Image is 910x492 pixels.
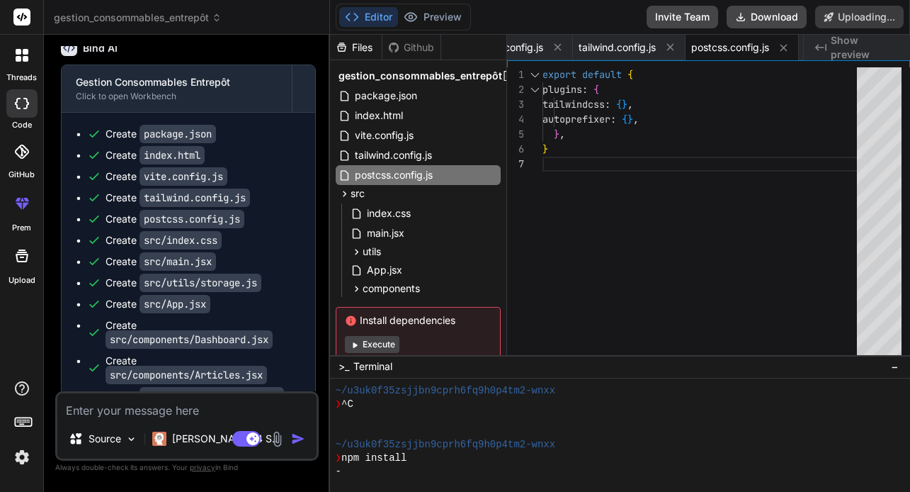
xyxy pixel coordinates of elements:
[140,146,205,164] code: index.html
[140,125,216,143] code: package.json
[622,113,627,125] span: {
[339,69,502,83] span: gestion_consommables_entrepôt
[507,67,524,82] div: 1
[542,142,548,155] span: }
[336,438,556,452] span: ~/u3uk0f35zsjjbn9cprh6fq9h0p4tm2-wnxx
[291,432,305,446] img: icon
[106,191,250,205] div: Create
[398,7,467,27] button: Preview
[559,128,565,140] span: ,
[6,72,37,84] label: threads
[610,113,616,125] span: :
[106,389,284,403] div: Create
[365,225,406,242] span: main.jsx
[353,167,434,184] span: postcss.config.js
[8,274,35,286] label: Upload
[336,384,556,398] span: ~/u3uk0f35zsjjbn9cprh6fq9h0p4tm2-wnxx
[152,432,166,446] img: Claude 4 Sonnet
[336,398,341,411] span: ❯
[140,252,216,271] code: src/main.jsx
[582,83,588,96] span: :
[89,432,121,446] p: Source
[55,461,319,474] p: Always double-check its answers. Your in Bind
[351,186,365,201] span: src
[363,245,381,259] span: utils
[525,67,544,82] div: Click to collapse the range.
[140,274,261,292] code: src/utils/storage.js
[888,355,902,378] button: −
[353,87,419,104] span: package.json
[106,255,216,269] div: Create
[542,68,576,81] span: export
[484,40,543,55] span: vite.config.js
[727,6,807,28] button: Download
[125,433,137,445] img: Pick Models
[554,128,559,140] span: }
[353,107,404,124] span: index.html
[83,41,118,55] h6: Bind AI
[172,432,278,446] p: [PERSON_NAME] 4 S..
[616,98,622,111] span: {
[140,167,227,186] code: vite.config.js
[106,212,244,226] div: Create
[507,112,524,127] div: 4
[106,330,273,349] code: src/components/Dashboard.jsx
[353,359,392,374] span: Terminal
[365,262,404,279] span: App.jsx
[542,83,582,96] span: plugins
[12,222,31,234] label: prem
[507,127,524,142] div: 5
[345,336,399,353] button: Execute
[345,313,491,328] span: Install dependencies
[339,7,398,27] button: Editor
[54,11,222,25] span: gestion_consommables_entrepôt
[579,40,656,55] span: tailwind.config.js
[627,98,633,111] span: ,
[341,452,406,465] span: npm install
[507,142,524,157] div: 6
[605,98,610,111] span: :
[542,98,605,111] span: tailwindcss
[815,6,904,28] button: Uploading...
[336,452,341,465] span: ❯
[269,431,285,447] img: attachment
[507,82,524,97] div: 2
[62,65,292,112] button: Gestion Consommables EntrepôtClick to open Workbench
[341,398,353,411] span: ^C
[76,75,278,89] div: Gestion Consommables Entrepôt
[76,91,278,102] div: Click to open Workbench
[106,276,261,290] div: Create
[691,40,769,55] span: postcss.config.js
[140,387,284,406] code: src/components/Stock.jsx
[140,189,250,207] code: tailwind.config.js
[525,82,544,97] div: Click to collapse the range.
[507,157,524,172] div: 7
[365,205,412,222] span: index.css
[12,119,32,131] label: code
[622,98,627,111] span: }
[140,210,244,228] code: postcss.config.js
[106,366,267,384] code: src/components/Articles.jsx
[106,297,210,311] div: Create
[647,6,718,28] button: Invite Team
[582,68,622,81] span: default
[106,148,205,162] div: Create
[140,231,222,250] code: src/index.css
[106,127,216,141] div: Create
[330,40,382,55] div: Files
[633,113,639,125] span: ,
[106,354,301,382] div: Create
[106,318,301,347] div: Create
[336,465,341,479] span: -
[363,281,420,296] span: components
[8,169,35,181] label: GitHub
[627,113,633,125] span: }
[10,445,34,469] img: settings
[339,359,349,374] span: >_
[353,127,415,144] span: vite.config.js
[190,463,215,471] span: privacy
[140,295,210,313] code: src/App.jsx
[382,40,440,55] div: Github
[507,97,524,112] div: 3
[593,83,599,96] span: {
